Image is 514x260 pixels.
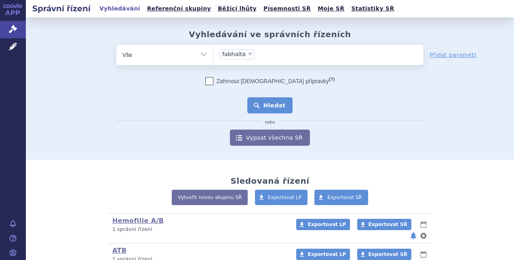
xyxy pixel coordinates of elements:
a: Exportovat SŘ [314,190,368,205]
a: Běžící lhůty [215,3,259,14]
label: Zahrnout [DEMOGRAPHIC_DATA] přípravky [205,77,335,85]
a: Moje SŘ [315,3,347,14]
a: Exportovat SŘ [357,219,411,230]
span: fabhalta [222,51,246,57]
span: Exportovat LP [268,195,302,200]
button: nastavení [419,231,428,241]
span: Exportovat LP [308,222,346,227]
button: Hledat [247,97,293,113]
a: ATB [112,247,126,254]
span: Exportovat SŘ [369,252,407,257]
span: Exportovat SŘ [369,222,407,227]
a: Přidat parametr [430,51,477,59]
i: nebo [261,120,279,125]
a: Exportovat SŘ [357,249,411,260]
span: × [248,51,253,56]
h2: Správní řízení [26,3,97,14]
a: Exportovat LP [296,249,350,260]
a: Hemofilie A/B [112,217,164,224]
p: 1 správní řízení [112,226,286,233]
a: Statistiky SŘ [349,3,396,14]
a: Exportovat LP [296,219,350,230]
h2: Vyhledávání ve správních řízeních [189,29,351,39]
span: Exportovat LP [308,252,346,257]
input: fabhalta [257,49,295,59]
h2: Sledovaná řízení [230,176,309,186]
a: Vyhledávání [97,3,143,14]
span: Exportovat SŘ [327,195,362,200]
button: notifikace [409,231,417,241]
abbr: (?) [329,77,335,82]
a: Vypsat všechna SŘ [230,130,310,146]
button: lhůty [419,220,428,229]
a: Referenční skupiny [145,3,213,14]
a: Vytvořit novou skupinu SŘ [172,190,248,205]
button: lhůty [419,250,428,259]
a: Exportovat LP [255,190,308,205]
a: Písemnosti SŘ [261,3,313,14]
